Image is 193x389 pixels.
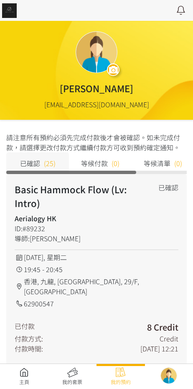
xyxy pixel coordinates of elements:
span: 已確認 [20,158,40,168]
span: 等候付款 [81,158,108,168]
span: (0) [174,158,182,168]
div: 已付款 [15,321,35,333]
div: 導師:[PERSON_NAME] [15,233,146,243]
span: 等候清單 [144,158,170,168]
h2: Basic Hammock Flow (Lv: Intro) [15,182,146,210]
span: 香港, 九龍, [GEOGRAPHIC_DATA], 29/F, [GEOGRAPHIC_DATA] [24,276,178,296]
div: [PERSON_NAME] [60,81,133,95]
div: [DATE] 12:21 [140,344,178,354]
h4: Aerialogy HK [15,213,146,223]
div: Credit [160,333,178,344]
div: [DATE], 星期二 [15,252,178,262]
h3: 8 Credit [147,321,178,333]
div: 付款方式: [15,333,43,344]
span: (0) [112,158,119,168]
div: ID:#89232 [15,223,146,233]
div: 已確認 [158,182,178,192]
div: 19:45 - 20:45 [15,264,178,274]
div: 付款時間: [15,344,43,354]
span: (25) [44,158,56,168]
div: [EMAIL_ADDRESS][DOMAIN_NAME] [44,99,149,109]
